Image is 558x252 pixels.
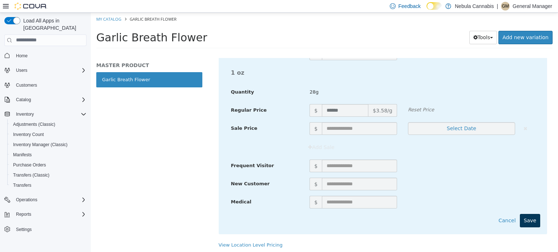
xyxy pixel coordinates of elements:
[13,224,86,234] span: Settings
[5,49,112,56] h5: MASTER PRODUCT
[16,227,32,232] span: Settings
[10,171,52,179] a: Transfers (Classic)
[219,147,231,160] span: $
[13,80,86,90] span: Customers
[16,111,34,117] span: Inventory
[10,181,34,190] a: Transfers
[1,95,89,105] button: Catalog
[140,95,176,100] span: Regular Price
[502,2,509,11] span: GM
[513,2,552,11] p: General Manager
[7,180,89,190] button: Transfers
[1,80,89,90] button: Customers
[13,95,86,104] span: Catalog
[16,53,28,59] span: Home
[10,181,86,190] span: Transfers
[13,162,46,168] span: Purchase Orders
[20,17,86,32] span: Load All Apps in [GEOGRAPHIC_DATA]
[140,113,167,118] span: Sale Price
[1,109,89,119] button: Inventory
[10,161,49,169] a: Purchase Orders
[317,94,343,100] em: Reset Price
[7,119,89,129] button: Adjustments (Classic)
[13,225,35,234] a: Settings
[1,50,89,61] button: Home
[10,140,70,149] a: Inventory Manager (Classic)
[13,51,31,60] a: Home
[140,77,163,82] span: Quantity
[16,211,31,217] span: Reports
[5,18,116,31] span: Garlic Breath Flower
[13,210,86,219] span: Reports
[213,76,331,83] span: 28g
[10,140,86,149] span: Inventory Manager (Classic)
[317,110,424,122] button: Select Date
[13,132,44,137] span: Inventory Count
[497,2,498,11] p: |
[13,110,37,119] button: Inventory
[13,66,30,75] button: Users
[16,82,37,88] span: Customers
[13,110,86,119] span: Inventory
[128,230,192,235] a: View Location Level Pricing
[5,4,31,9] a: My Catalog
[219,165,231,178] span: $
[15,3,47,10] img: Cova
[13,95,34,104] button: Catalog
[1,65,89,75] button: Users
[16,67,27,73] span: Users
[10,120,86,129] span: Adjustments (Classic)
[10,130,47,139] a: Inventory Count
[219,183,231,196] span: $
[426,2,442,10] input: Dark Mode
[13,81,40,90] a: Customers
[7,150,89,160] button: Manifests
[455,2,494,11] p: Nebula Cannabis
[10,150,35,159] a: Manifests
[13,66,86,75] span: Users
[13,172,49,178] span: Transfers (Classic)
[10,171,86,179] span: Transfers (Classic)
[5,59,112,75] a: Garlic Breath Flower
[379,18,407,32] button: Tools
[7,129,89,140] button: Inventory Count
[7,170,89,180] button: Transfers (Classic)
[404,201,429,215] button: Cancel
[10,161,86,169] span: Purchase Orders
[408,18,462,32] a: Add new variation
[16,97,31,103] span: Catalog
[140,168,179,174] span: New Customer
[140,186,161,192] span: Medical
[1,195,89,205] button: Operations
[13,195,40,204] button: Operations
[429,201,449,215] button: Save
[13,51,86,60] span: Home
[135,57,450,64] h4: 1 oz
[16,197,37,203] span: Operations
[213,128,248,141] button: Add Sale
[1,209,89,219] button: Reports
[13,182,31,188] span: Transfers
[7,140,89,150] button: Inventory Manager (Classic)
[13,210,34,219] button: Reports
[278,91,306,104] span: $3.58/g
[10,130,86,139] span: Inventory Count
[10,120,58,129] a: Adjustments (Classic)
[13,195,86,204] span: Operations
[399,3,421,10] span: Feedback
[13,142,68,148] span: Inventory Manager (Classic)
[7,160,89,170] button: Purchase Orders
[10,150,86,159] span: Manifests
[39,4,86,9] span: Garlic Breath Flower
[140,150,183,156] span: Frequent Visitor
[13,152,32,158] span: Manifests
[13,121,55,127] span: Adjustments (Classic)
[501,2,510,11] div: General Manager
[219,110,231,122] span: $
[1,224,89,234] button: Settings
[219,91,231,104] span: $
